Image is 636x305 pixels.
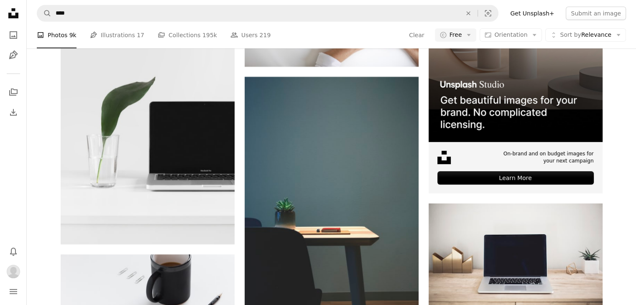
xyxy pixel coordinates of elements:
[560,31,581,38] span: Sort by
[5,27,22,43] a: Photos
[137,30,144,40] span: 17
[478,5,498,21] button: Visual search
[409,28,425,42] button: Clear
[260,30,271,40] span: 219
[435,28,477,42] button: Free
[450,31,462,39] span: Free
[5,263,22,280] button: Profile
[429,257,603,265] a: MacBook Pro on top of brown table
[5,104,22,121] a: Download History
[566,7,626,20] button: Submit an image
[7,265,20,278] img: Avatar of user justine cruz
[230,22,271,48] a: Users 219
[5,84,22,101] a: Collections
[494,31,527,38] span: Orientation
[5,243,22,260] button: Notifications
[158,22,217,48] a: Collections 195k
[90,22,144,48] a: Illustrations 17
[480,28,542,42] button: Orientation
[5,283,22,300] button: Menu
[459,5,478,21] button: Clear
[545,28,626,42] button: Sort byRelevance
[437,171,594,185] div: Learn More
[505,7,559,20] a: Get Unsplash+
[437,151,451,164] img: file-1631678316303-ed18b8b5cb9cimage
[5,5,22,23] a: Home — Unsplash
[61,110,235,118] a: MacBook Pro beside plant in vase
[202,30,217,40] span: 195k
[5,47,22,64] a: Illustrations
[37,5,51,21] button: Search Unsplash
[37,5,498,22] form: Find visuals sitewide
[498,150,594,165] span: On-brand and on budget images for your next campaign
[245,203,419,211] a: succulent plant on desk
[560,31,611,39] span: Relevance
